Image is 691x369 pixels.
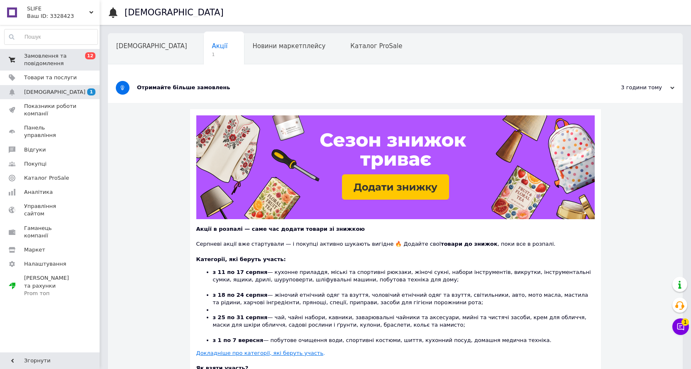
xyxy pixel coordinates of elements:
[24,88,85,96] span: [DEMOGRAPHIC_DATA]
[591,84,674,91] div: 3 години тому
[212,42,228,50] span: Акції
[213,269,595,291] li: — кухонне приладдя, міські та спортивні рюкзаки, жіночі сукні, набори інструментів, викрутки, інс...
[350,42,402,50] span: Каталог ProSale
[681,316,689,324] span: 1
[24,260,66,268] span: Налаштування
[5,29,98,44] input: Пошук
[24,52,77,67] span: Замовлення та повідомлення
[27,12,100,20] div: Ваш ID: 3328423
[24,124,77,139] span: Панель управління
[213,314,268,320] b: з 25 по 31 серпня
[125,7,224,17] h1: [DEMOGRAPHIC_DATA]
[24,160,46,168] span: Покупці
[212,51,228,58] span: 1
[213,314,595,337] li: — чай, чайні набори, кавники, заварювальні чайники та аксесуари, мийні та чистячі засоби, крем дл...
[24,174,69,182] span: Каталог ProSale
[196,233,595,248] div: Серпневі акції вже стартували — і покупці активно шукають вигідне 🔥 Додайте свої , поки все в роз...
[24,74,77,81] span: Товари та послуги
[196,350,324,356] u: Докладніше про категорії, які беруть участь
[252,42,325,50] span: Новини маркетплейсу
[24,274,77,297] span: [PERSON_NAME] та рахунки
[24,225,77,239] span: Гаманець компанії
[24,290,77,297] div: Prom топ
[24,188,53,196] span: Аналітика
[213,292,268,298] b: з 18 по 24 серпня
[116,42,187,50] span: [DEMOGRAPHIC_DATA]
[196,350,325,356] a: Докладніше про категорії, які беруть участь.
[213,291,595,306] li: — жіночий етнічний одяг та взуття, чоловічий етнічний одяг та взуття, світильники, авто, мото мас...
[672,318,689,335] button: Чат з покупцем1
[196,256,286,262] b: Категорії, які беруть участь:
[441,241,498,247] b: товари до знижок
[24,103,77,117] span: Показники роботи компанії
[137,84,591,91] div: Отримайте більше замовлень
[87,88,95,95] span: 1
[213,269,268,275] b: з 11 по 17 серпня
[85,52,95,59] span: 12
[196,226,365,232] b: Акції в розпалі — саме час додати товари зі знижкою
[24,246,45,254] span: Маркет
[213,337,595,344] li: — побутове очищення води, спортивні костюми, шиття, кухонний посуд, домашня медична техніка.
[24,146,46,154] span: Відгуки
[213,337,264,343] b: з 1 по 7 вересня
[27,5,89,12] span: SLIFE
[24,203,77,217] span: Управління сайтом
